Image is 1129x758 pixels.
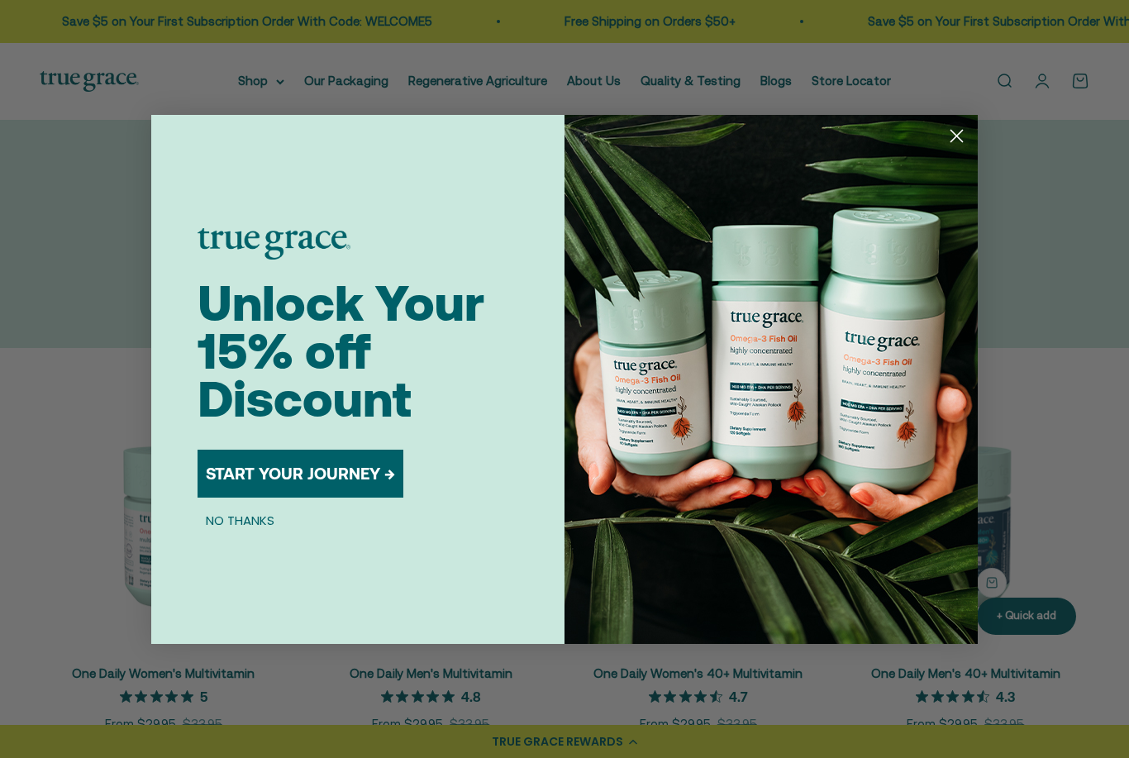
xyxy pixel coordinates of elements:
[198,450,403,498] button: START YOUR JOURNEY →
[198,274,484,427] span: Unlock Your 15% off Discount
[198,511,283,531] button: NO THANKS
[198,228,350,260] img: logo placeholder
[564,115,978,644] img: 098727d5-50f8-4f9b-9554-844bb8da1403.jpeg
[942,122,971,150] button: Close dialog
